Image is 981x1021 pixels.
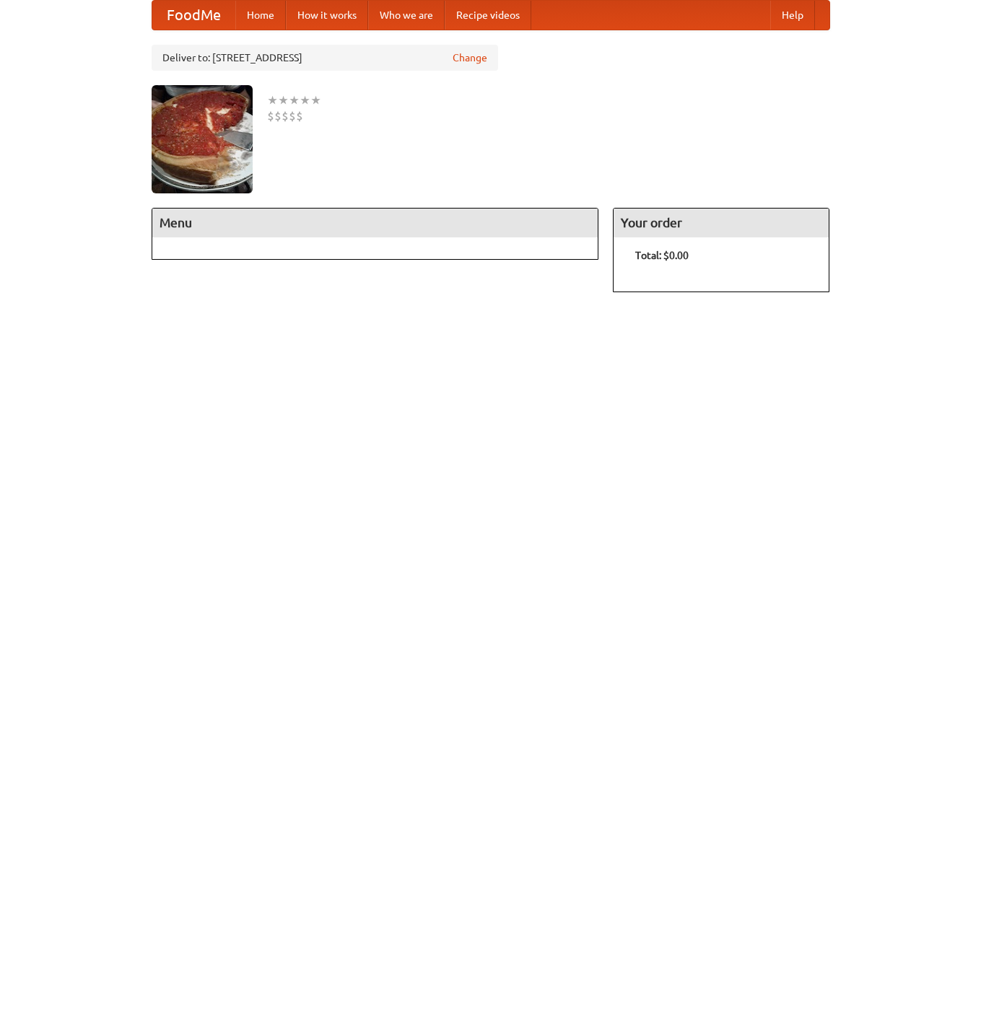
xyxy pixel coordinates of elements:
a: Help [770,1,815,30]
a: Change [453,51,487,65]
li: $ [296,108,303,124]
a: Who we are [368,1,445,30]
a: Home [235,1,286,30]
div: Deliver to: [STREET_ADDRESS] [152,45,498,71]
li: $ [282,108,289,124]
img: angular.jpg [152,85,253,193]
li: $ [274,108,282,124]
li: ★ [300,92,310,108]
li: ★ [310,92,321,108]
li: $ [289,108,296,124]
li: ★ [289,92,300,108]
li: ★ [278,92,289,108]
li: ★ [267,92,278,108]
h4: Menu [152,209,598,237]
a: How it works [286,1,368,30]
a: FoodMe [152,1,235,30]
li: $ [267,108,274,124]
b: Total: $0.00 [635,250,689,261]
h4: Your order [614,209,829,237]
a: Recipe videos [445,1,531,30]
